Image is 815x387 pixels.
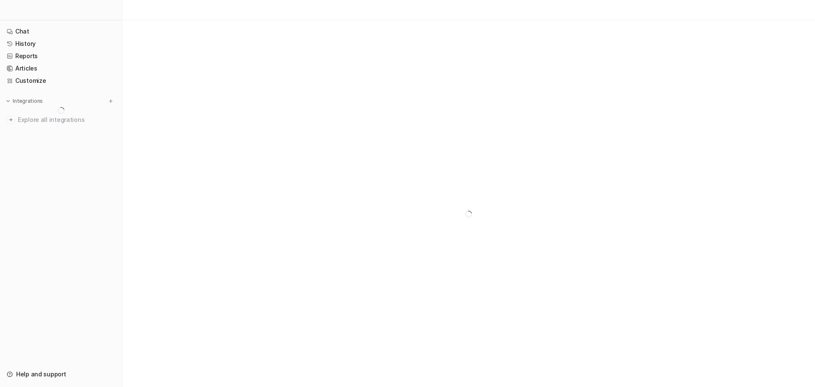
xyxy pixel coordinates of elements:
a: Explore all integrations [3,114,118,126]
a: Articles [3,62,118,74]
img: menu_add.svg [108,98,114,104]
span: Explore all integrations [18,113,115,127]
a: Customize [3,75,118,87]
a: Reports [3,50,118,62]
img: explore all integrations [7,116,15,124]
button: Integrations [3,97,45,105]
a: Help and support [3,368,118,380]
a: Chat [3,25,118,37]
img: expand menu [5,98,11,104]
p: Integrations [13,98,43,105]
a: History [3,38,118,50]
